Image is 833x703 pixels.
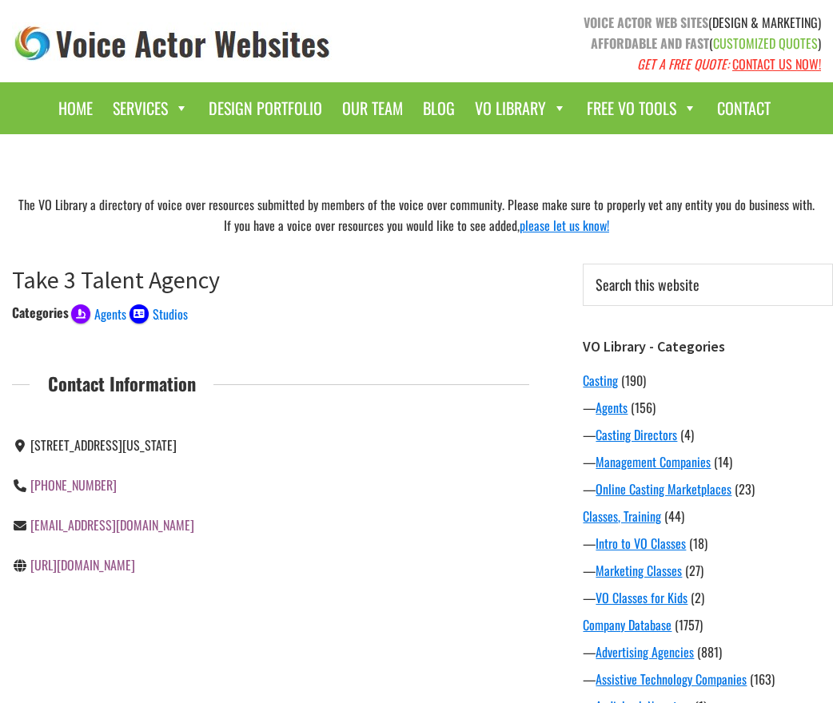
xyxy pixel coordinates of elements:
[596,398,628,417] a: Agents
[583,506,661,526] a: Classes, Training
[30,555,135,574] a: [URL][DOMAIN_NAME]
[579,90,705,126] a: Free VO Tools
[415,90,463,126] a: Blog
[713,34,818,53] span: CUSTOMIZED QUOTES
[583,338,833,355] h3: VO Library - Categories
[664,506,684,526] span: (44)
[12,265,529,294] h1: Take 3 Talent Agency
[680,425,694,444] span: (4)
[596,588,688,607] a: VO Classes for Kids
[691,588,704,607] span: (2)
[596,452,711,471] a: Management Companies
[584,13,708,32] strong: VOICE ACTOR WEB SITES
[689,534,707,553] span: (18)
[583,452,833,471] div: —
[30,515,194,534] a: [EMAIL_ADDRESS][DOMAIN_NAME]
[12,22,333,65] img: voice_actor_websites_logo
[583,669,833,689] div: —
[583,534,833,553] div: —
[334,90,411,126] a: Our Team
[428,12,821,74] p: (DESIGN & MARKETING) ( )
[467,90,575,126] a: VO Library
[714,452,732,471] span: (14)
[596,642,694,661] a: Advertising Agencies
[596,534,686,553] a: Intro to VO Classes
[583,642,833,661] div: —
[735,479,755,498] span: (23)
[30,475,117,494] a: [PHONE_NUMBER]
[596,479,731,498] a: Online Casting Marketplaces
[12,303,69,322] div: Categories
[50,90,101,126] a: Home
[685,561,703,580] span: (27)
[596,561,682,580] a: Marketing Classes
[709,90,779,126] a: Contact
[596,425,677,444] a: Casting Directors
[583,398,833,417] div: —
[621,371,646,390] span: (190)
[637,54,729,73] em: GET A FREE QUOTE:
[583,588,833,607] div: —
[583,479,833,498] div: —
[12,265,529,610] article: Take 3 Talent Agency
[583,425,833,444] div: —
[520,216,609,235] a: please let us know!
[732,54,821,73] a: CONTACT US NOW!
[631,398,656,417] span: (156)
[71,303,126,322] a: Agents
[201,90,330,126] a: Design Portfolio
[30,435,177,455] span: [STREET_ADDRESS][US_STATE]
[583,561,833,580] div: —
[30,369,213,398] span: Contact Information
[105,90,197,126] a: Services
[153,304,188,324] span: Studios
[697,642,722,661] span: (881)
[596,669,747,689] a: Assistive Technology Companies
[591,34,709,53] strong: AFFORDABLE AND FAST
[675,615,703,634] span: (1757)
[130,303,188,322] a: Studios
[583,371,618,390] a: Casting
[750,669,775,689] span: (163)
[94,304,126,324] span: Agents
[583,615,672,634] a: Company Database
[583,264,833,306] input: Search this website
